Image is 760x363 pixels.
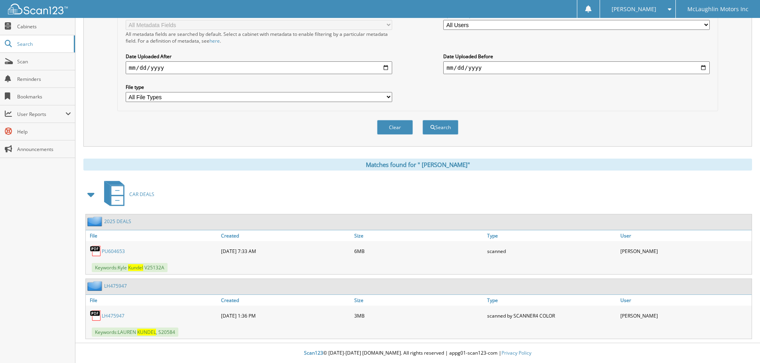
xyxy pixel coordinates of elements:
a: File [86,230,219,241]
span: C A R D E A L S [129,191,154,198]
a: CAR DEALS [99,179,154,210]
input: end [443,61,710,74]
div: [DATE] 7:33 AM [219,243,352,259]
label: File type [126,84,392,90]
a: LH475947 [104,283,127,289]
div: © [DATE]-[DATE] [DOMAIN_NAME]. All rights reserved | appg01-scan123-com | [75,343,760,363]
div: Matches found for " [PERSON_NAME]" [83,159,752,171]
span: Scan123 [304,349,323,356]
a: Created [219,295,352,306]
button: Clear [377,120,413,135]
a: LH475947 [102,312,124,319]
span: Cabinets [17,23,71,30]
span: Announcements [17,146,71,153]
span: [PERSON_NAME] [612,7,656,12]
a: Privacy Policy [501,349,531,356]
a: File [86,295,219,306]
img: PDF.png [90,245,102,257]
a: User [618,230,752,241]
span: K U N D E L [137,329,156,336]
div: [DATE] 1:36 PM [219,308,352,324]
div: 3MB [352,308,486,324]
a: User [618,295,752,306]
div: scanned by SCANNER4 COLOR [485,308,618,324]
div: [PERSON_NAME] [618,308,752,324]
a: 2025 DEALS [104,218,131,225]
span: Reminders [17,76,71,82]
span: User Reports [17,111,65,118]
img: scan123-logo-white.svg [8,4,68,14]
span: Bookmarks [17,93,71,100]
button: Search [422,120,458,135]
div: scanned [485,243,618,259]
img: folder2.png [87,281,104,291]
span: K u n d e l [128,264,143,271]
div: 6MB [352,243,486,259]
span: Help [17,128,71,135]
a: Size [352,230,486,241]
iframe: Chat Widget [720,325,760,363]
span: Search [17,41,70,47]
a: Type [485,295,618,306]
label: Date Uploaded Before [443,53,710,60]
div: [PERSON_NAME] [618,243,752,259]
img: folder2.png [87,216,104,226]
a: PU604653 [102,248,125,255]
a: Type [485,230,618,241]
img: PDF.png [90,310,102,322]
span: Keywords: K y l e V 2 5 1 3 2 A [92,263,168,272]
a: Created [219,230,352,241]
label: Date Uploaded After [126,53,392,60]
a: Size [352,295,486,306]
a: here [209,37,220,44]
span: McLaughlin Motors Inc [687,7,748,12]
span: Keywords: L A U R E N , S 2 0 5 8 4 [92,328,178,337]
span: Scan [17,58,71,65]
div: All metadata fields are searched by default. Select a cabinet with metadata to enable filtering b... [126,31,392,44]
input: start [126,61,392,74]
